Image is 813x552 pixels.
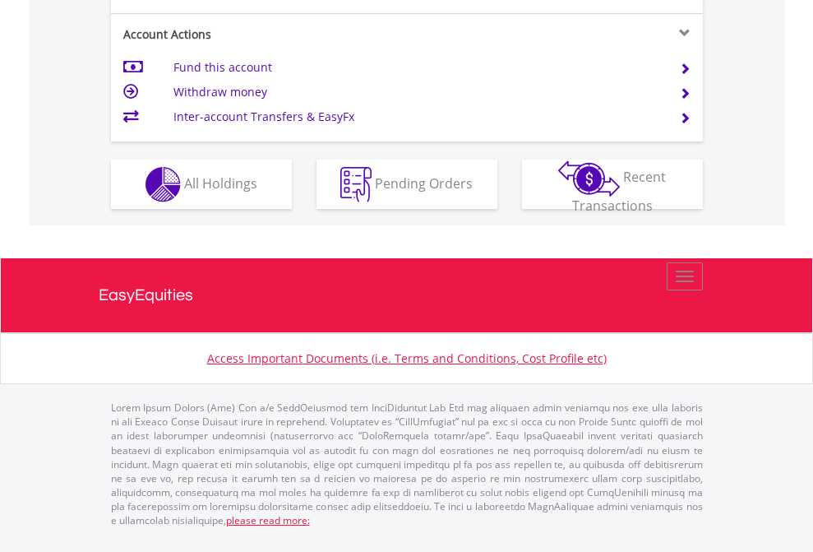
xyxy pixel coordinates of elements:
[111,401,703,527] p: Lorem Ipsum Dolors (Ame) Con a/e SeddOeiusmod tem InciDiduntut Lab Etd mag aliquaen admin veniamq...
[207,350,607,366] a: Access Important Documents (i.e. Terms and Conditions, Cost Profile etc)
[111,26,407,43] div: Account Actions
[340,167,372,202] img: pending_instructions-wht.png
[226,513,310,527] a: please read more:
[375,174,473,192] span: Pending Orders
[111,160,292,209] button: All Holdings
[99,258,715,332] a: EasyEquities
[522,160,703,209] button: Recent Transactions
[316,160,497,209] button: Pending Orders
[184,174,257,192] span: All Holdings
[173,104,659,129] td: Inter-account Transfers & EasyFx
[173,80,659,104] td: Withdraw money
[173,55,659,80] td: Fund this account
[558,160,620,197] img: transactions-zar-wht.png
[146,167,181,202] img: holdings-wht.png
